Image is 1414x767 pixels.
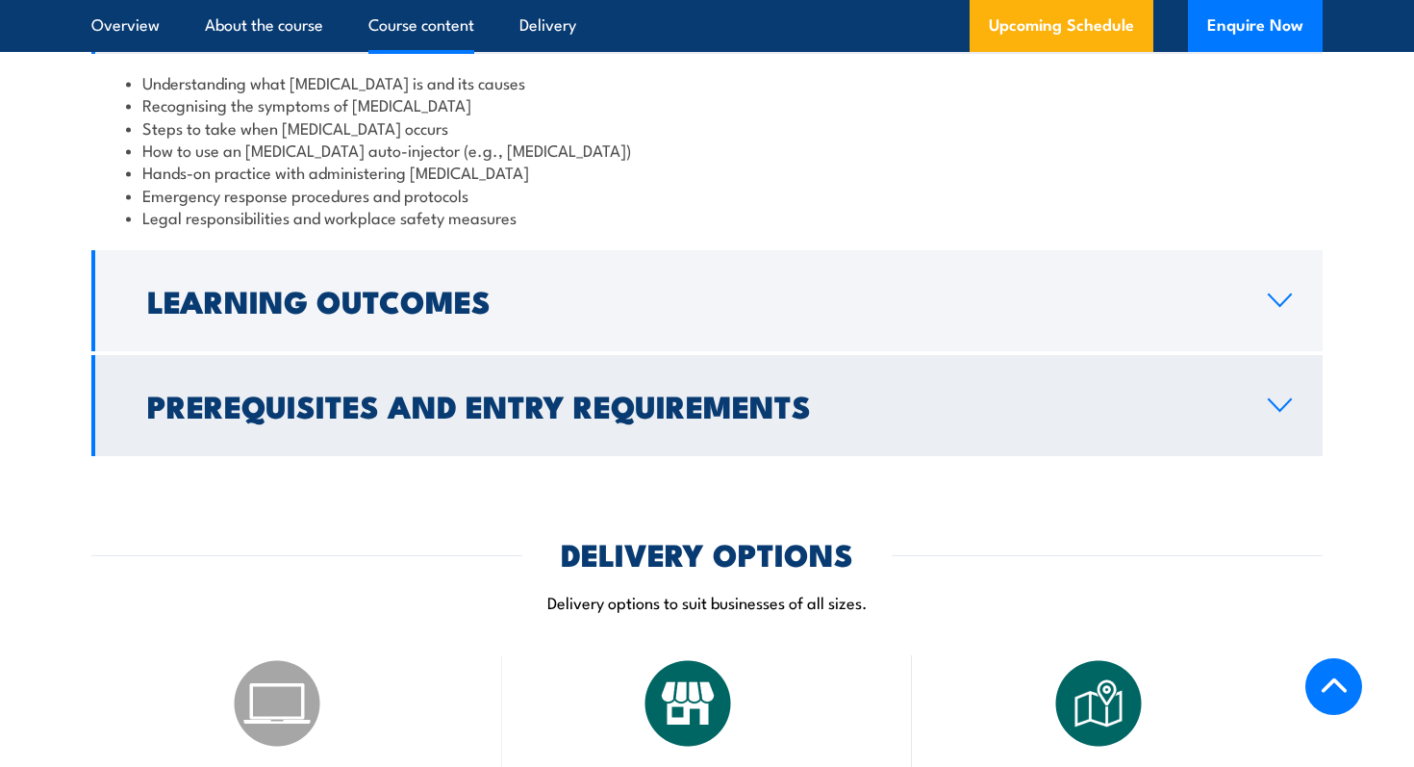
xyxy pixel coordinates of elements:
[126,206,1288,228] li: Legal responsibilities and workplace safety measures
[147,392,1237,419] h2: Prerequisites and Entry Requirements
[147,287,1237,314] h2: Learning Outcomes
[91,355,1323,456] a: Prerequisites and Entry Requirements
[126,93,1288,115] li: Recognising the symptoms of [MEDICAL_DATA]
[126,71,1288,93] li: Understanding what [MEDICAL_DATA] is and its causes
[126,139,1288,161] li: How to use an [MEDICAL_DATA] auto-injector (e.g., [MEDICAL_DATA])
[126,116,1288,139] li: Steps to take when [MEDICAL_DATA] occurs
[91,250,1323,351] a: Learning Outcomes
[126,161,1288,183] li: Hands-on practice with administering [MEDICAL_DATA]
[126,184,1288,206] li: Emergency response procedures and protocols
[91,591,1323,613] p: Delivery options to suit businesses of all sizes.
[561,540,853,567] h2: DELIVERY OPTIONS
